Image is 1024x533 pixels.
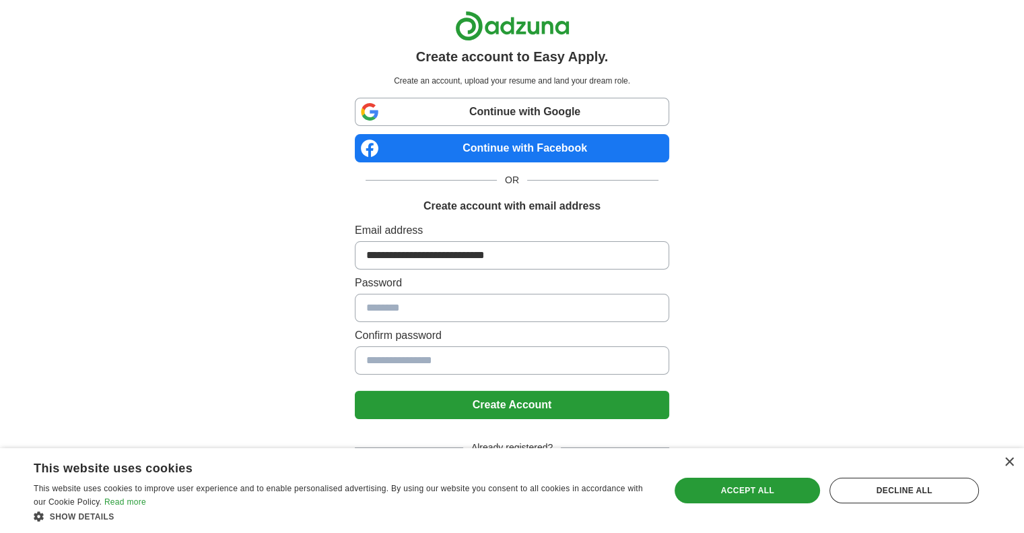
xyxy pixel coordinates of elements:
[355,222,669,239] label: Email address
[497,173,527,187] span: OR
[355,275,669,291] label: Password
[355,98,669,126] a: Continue with Google
[355,391,669,419] button: Create Account
[34,509,651,523] div: Show details
[829,478,979,503] div: Decline all
[104,497,146,507] a: Read more, opens a new window
[675,478,820,503] div: Accept all
[355,134,669,162] a: Continue with Facebook
[416,46,609,67] h1: Create account to Easy Apply.
[463,441,561,455] span: Already registered?
[423,198,601,214] h1: Create account with email address
[455,11,570,41] img: Adzuna logo
[355,327,669,344] label: Confirm password
[357,75,667,87] p: Create an account, upload your resume and land your dream role.
[50,512,114,522] span: Show details
[1004,458,1014,468] div: Close
[34,456,617,476] div: This website uses cookies
[34,484,643,507] span: This website uses cookies to improve user experience and to enable personalised advertising. By u...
